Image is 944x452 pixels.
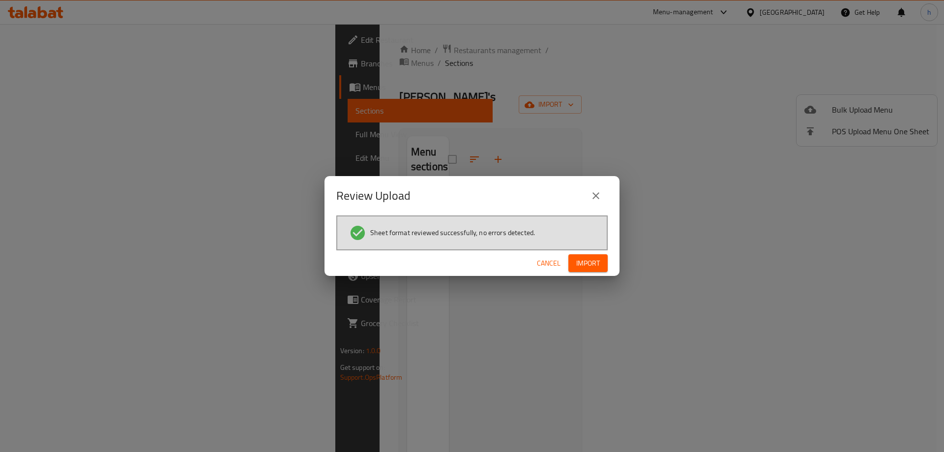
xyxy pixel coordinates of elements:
[568,254,608,272] button: Import
[576,257,600,270] span: Import
[584,184,608,208] button: close
[537,257,560,270] span: Cancel
[533,254,564,272] button: Cancel
[370,228,535,238] span: Sheet format reviewed successfully, no errors detected.
[336,188,411,204] h2: Review Upload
